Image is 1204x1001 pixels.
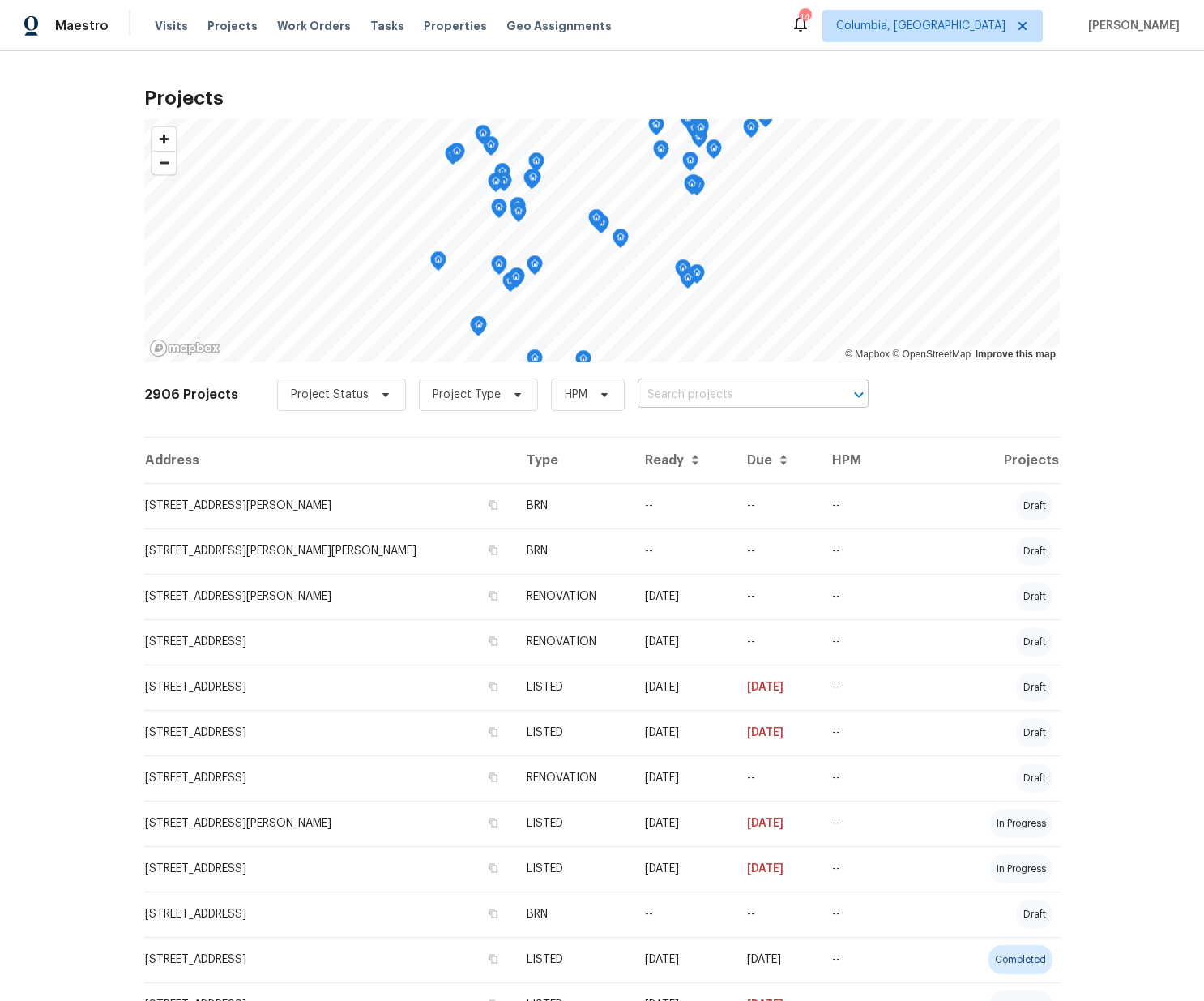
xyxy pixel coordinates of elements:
td: [STREET_ADDRESS] [144,755,514,801]
div: Map marker [653,140,669,165]
div: Map marker [682,152,698,177]
div: 14 [799,10,810,26]
div: Map marker [527,255,543,280]
div: Map marker [502,272,519,297]
td: -- [632,892,734,937]
td: BRN [514,528,632,574]
span: HPM [565,387,587,403]
td: BRN [514,892,632,937]
td: -- [819,710,956,755]
td: [DATE] [632,710,734,755]
div: draft [1017,537,1052,566]
td: -- [819,528,956,574]
button: Zoom out [152,151,176,174]
div: Map marker [693,119,709,144]
a: Mapbox [845,349,890,360]
button: Copy Address [486,588,501,603]
div: Map marker [743,118,759,143]
h2: 2906 Projects [144,387,238,403]
button: Open [847,383,870,406]
span: Project Type [433,387,501,403]
div: Map marker [510,203,527,228]
td: BRN [514,483,632,528]
td: -- [819,574,956,619]
div: Map marker [496,172,512,197]
span: Properties [424,18,487,34]
div: draft [1017,491,1052,520]
a: Mapbox homepage [149,339,220,357]
td: -- [734,619,819,665]
td: [STREET_ADDRESS] [144,846,514,892]
a: OpenStreetMap [892,349,971,360]
div: Map marker [508,268,524,293]
div: Map marker [706,139,722,165]
div: Map marker [471,316,487,341]
div: draft [1017,627,1052,657]
a: Improve this map [976,349,1056,360]
td: -- [819,846,956,892]
td: [STREET_ADDRESS][PERSON_NAME] [144,801,514,846]
td: [DATE] [734,801,819,846]
button: Copy Address [486,906,501,921]
div: Map marker [510,197,526,222]
td: -- [734,892,819,937]
button: Copy Address [486,679,501,694]
td: [STREET_ADDRESS] [144,937,514,982]
button: Copy Address [486,725,501,739]
td: [STREET_ADDRESS][PERSON_NAME] [144,483,514,528]
span: Work Orders [277,18,351,34]
td: [DATE] [734,710,819,755]
div: draft [1017,673,1052,702]
button: Copy Address [486,634,501,648]
td: [STREET_ADDRESS] [144,892,514,937]
div: draft [1017,764,1052,793]
div: Map marker [648,116,664,141]
button: Copy Address [486,815,501,830]
th: Projects [956,438,1060,483]
td: -- [819,483,956,528]
td: [STREET_ADDRESS] [144,619,514,665]
div: Map marker [613,229,629,254]
td: LISTED [514,710,632,755]
td: -- [632,528,734,574]
input: Search projects [638,383,823,408]
button: Copy Address [486,952,501,966]
th: Ready [632,438,734,483]
td: -- [632,483,734,528]
td: LISTED [514,846,632,892]
td: [DATE] [734,846,819,892]
span: Geo Assignments [506,18,612,34]
button: Zoom in [152,127,176,151]
div: Map marker [684,175,700,200]
div: Map marker [575,350,591,375]
div: Map marker [675,259,691,284]
th: Address [144,438,514,483]
td: LISTED [514,801,632,846]
div: draft [1017,582,1052,611]
button: Copy Address [486,498,501,512]
h2: Projects [144,90,1060,106]
div: Map marker [685,174,702,199]
div: Map marker [449,143,465,168]
span: Project Status [291,387,369,403]
td: -- [819,619,956,665]
td: -- [734,528,819,574]
td: [DATE] [632,846,734,892]
th: Due [734,438,819,483]
td: -- [819,755,956,801]
td: -- [734,755,819,801]
th: HPM [819,438,956,483]
button: Copy Address [486,770,501,785]
td: [DATE] [632,801,734,846]
td: [DATE] [632,665,734,710]
td: [DATE] [632,574,734,619]
td: RENOVATION [514,755,632,801]
div: in progress [990,809,1052,838]
span: Projects [207,18,258,34]
div: completed [988,945,1052,974]
td: [DATE] [632,755,734,801]
div: Map marker [691,128,707,153]
td: [STREET_ADDRESS] [144,710,514,755]
span: Columbia, [GEOGRAPHIC_DATA] [836,18,1005,34]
